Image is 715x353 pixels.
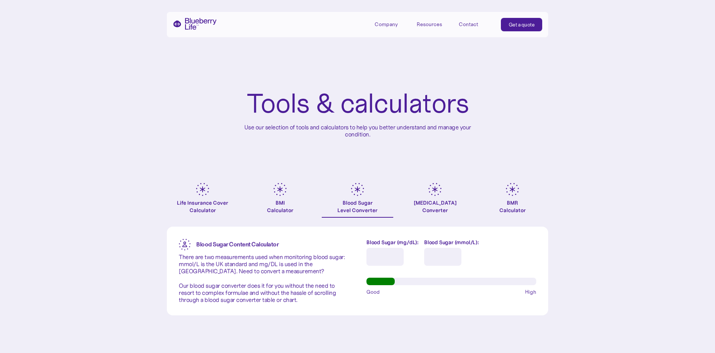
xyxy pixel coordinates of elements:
[414,199,457,214] div: [MEDICAL_DATA] Converter
[167,199,238,214] div: Life Insurance Cover Calculator
[424,239,479,246] label: Blood Sugar (mmol/L):
[196,240,279,248] strong: Blood Sugar Content Calculator
[525,288,536,296] span: High
[417,18,450,30] div: Resources
[459,21,478,28] div: Contact
[399,183,471,218] a: [MEDICAL_DATA]Converter
[499,199,526,214] div: BMR Calculator
[322,183,393,218] a: Blood SugarLevel Converter
[366,288,380,296] span: Good
[238,124,477,138] p: Use our selection of tools and calculators to help you better understand and manage your condition.
[337,199,378,214] div: Blood Sugar Level Converter
[459,18,492,30] a: Contact
[509,21,535,28] div: Get a quote
[375,21,398,28] div: Company
[167,183,238,218] a: Life Insurance Cover Calculator
[173,18,217,30] a: home
[267,199,293,214] div: BMI Calculator
[375,18,408,30] div: Company
[244,183,316,218] a: BMICalculator
[477,183,548,218] a: BMRCalculator
[247,89,469,118] h1: Tools & calculators
[366,239,419,246] label: Blood Sugar (mg/dL):
[179,253,349,303] p: There are two measurements used when monitoring blood sugar: mmol/L is the UK standard and mg/DL ...
[501,18,543,31] a: Get a quote
[417,21,442,28] div: Resources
